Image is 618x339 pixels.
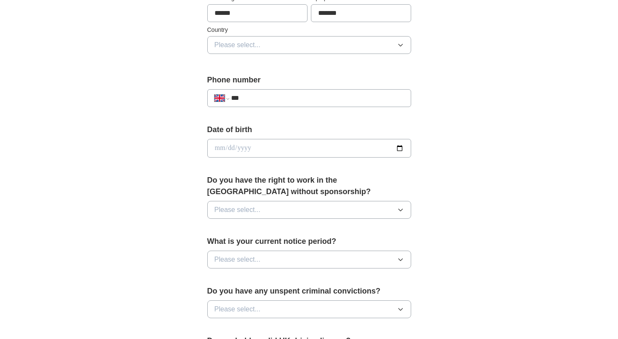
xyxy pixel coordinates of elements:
label: Do you have any unspent criminal convictions? [207,285,411,297]
span: Please select... [214,205,261,215]
button: Please select... [207,300,411,318]
span: Please select... [214,254,261,265]
button: Please select... [207,201,411,219]
label: Country [207,25,411,34]
button: Please select... [207,36,411,54]
label: Do you have the right to work in the [GEOGRAPHIC_DATA] without sponsorship? [207,175,411,198]
span: Please select... [214,40,261,50]
label: What is your current notice period? [207,236,411,247]
label: Date of birth [207,124,411,136]
label: Phone number [207,74,411,86]
button: Please select... [207,251,411,268]
span: Please select... [214,304,261,314]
